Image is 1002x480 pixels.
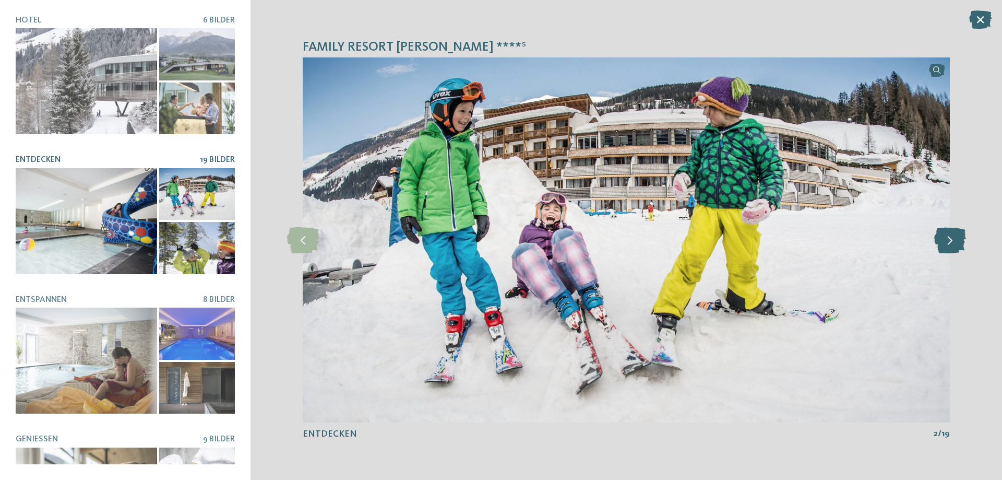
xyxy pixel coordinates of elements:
[303,38,526,56] span: Family Resort [PERSON_NAME] ****ˢ
[16,435,58,443] span: Genießen
[933,428,938,440] span: 2
[16,156,61,164] span: Entdecken
[203,435,235,443] span: 9 Bilder
[200,156,235,164] span: 19 Bilder
[938,428,941,440] span: /
[303,57,950,423] img: Family Resort Rainer ****ˢ
[203,296,235,304] span: 8 Bilder
[16,296,67,304] span: Entspannen
[203,16,235,25] span: 6 Bilder
[303,429,357,439] span: Entdecken
[941,428,950,440] span: 19
[16,16,41,25] span: Hotel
